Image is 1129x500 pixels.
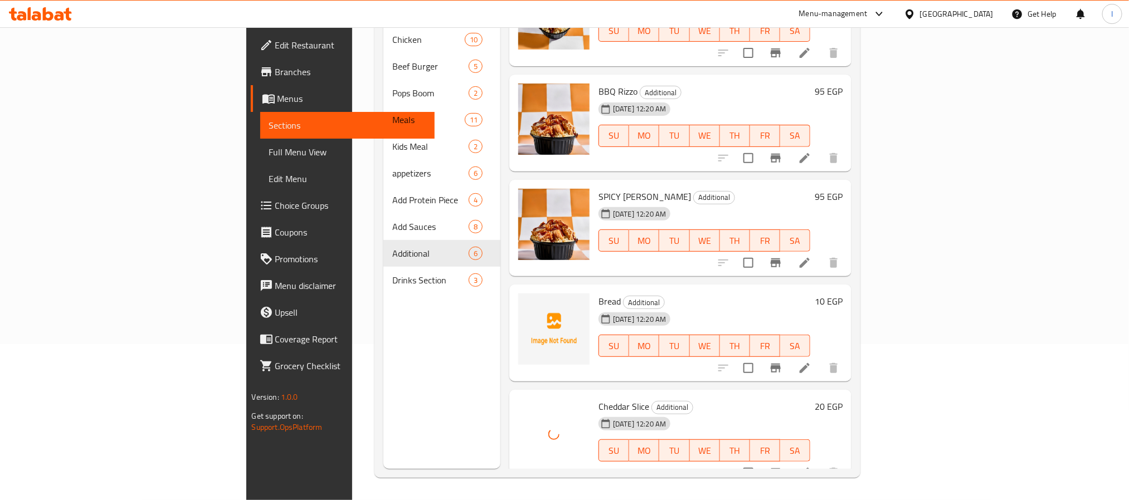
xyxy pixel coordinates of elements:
[383,133,500,160] div: Kids Meal2
[275,332,426,346] span: Coverage Report
[624,296,664,309] span: Additional
[820,355,847,381] button: delete
[659,439,689,462] button: TU
[664,443,685,459] span: TU
[392,140,469,153] div: Kids Meal
[659,229,689,252] button: TU
[690,229,720,252] button: WE
[820,40,847,66] button: delete
[598,188,691,205] span: SPICY [PERSON_NAME]
[659,335,689,357] button: TU
[392,33,465,46] span: Chicken
[720,19,750,42] button: TH
[785,338,806,354] span: SA
[465,115,482,125] span: 11
[275,359,426,372] span: Grocery Checklist
[604,128,625,144] span: SU
[252,409,303,423] span: Get support on:
[690,125,720,147] button: WE
[694,23,716,39] span: WE
[609,209,670,219] span: [DATE] 12:20 AM
[651,401,693,414] div: Additional
[623,296,665,309] div: Additional
[383,267,500,293] div: Drinks Section3
[465,113,483,126] div: items
[780,125,810,147] button: SA
[518,84,590,155] img: BBQ Rizzo
[690,439,720,462] button: WE
[275,38,426,52] span: Edit Restaurant
[251,192,435,219] a: Choice Groups
[762,40,789,66] button: Branch-specific-item
[609,314,670,325] span: [DATE] 12:20 AM
[251,246,435,272] a: Promotions
[720,439,750,462] button: TH
[634,23,655,39] span: MO
[469,88,482,99] span: 2
[383,26,500,53] div: Chicken10
[724,23,746,39] span: TH
[275,199,426,212] span: Choice Groups
[604,233,625,249] span: SU
[750,335,780,357] button: FR
[392,193,469,207] div: Add Protein Piece
[260,165,435,192] a: Edit Menu
[820,145,847,171] button: delete
[392,247,469,260] span: Additional
[629,439,659,462] button: MO
[815,84,843,99] h6: 95 EGP
[383,80,500,106] div: Pops Boom2
[755,338,776,354] span: FR
[694,233,716,249] span: WE
[604,23,625,39] span: SU
[269,145,426,159] span: Full Menu View
[737,146,760,170] span: Select to update
[251,219,435,246] a: Coupons
[469,220,483,233] div: items
[383,213,500,240] div: Add Sauces8
[251,272,435,299] a: Menu disclaimer
[251,32,435,58] a: Edit Restaurant
[785,233,806,249] span: SA
[469,222,482,232] span: 8
[724,443,746,459] span: TH
[275,252,426,266] span: Promotions
[694,191,734,204] span: Additional
[690,19,720,42] button: WE
[815,189,843,204] h6: 95 EGP
[750,19,780,42] button: FR
[785,128,806,144] span: SA
[518,189,590,260] img: SPICY Rizzo
[737,461,760,484] span: Select to update
[780,19,810,42] button: SA
[720,335,750,357] button: TH
[598,439,629,462] button: SU
[750,439,780,462] button: FR
[609,104,670,114] span: [DATE] 12:20 AM
[798,361,811,375] a: Edit menu item
[392,166,469,180] span: appetizers
[629,229,659,252] button: MO
[780,229,810,252] button: SA
[652,401,693,414] span: Additional
[762,459,789,486] button: Branch-specific-item
[275,65,426,79] span: Branches
[275,279,426,292] span: Menu disclaimer
[1111,8,1113,20] span: I
[469,61,482,72] span: 5
[469,273,483,287] div: items
[755,443,776,459] span: FR
[469,141,482,152] span: 2
[724,128,746,144] span: TH
[598,398,649,415] span: Cheddar Slice
[252,390,279,404] span: Version:
[798,256,811,269] a: Edit menu item
[383,160,500,187] div: appetizers6
[392,220,469,233] span: Add Sauces
[664,233,685,249] span: TU
[798,466,811,479] a: Edit menu item
[737,356,760,380] span: Select to update
[275,226,426,239] span: Coupons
